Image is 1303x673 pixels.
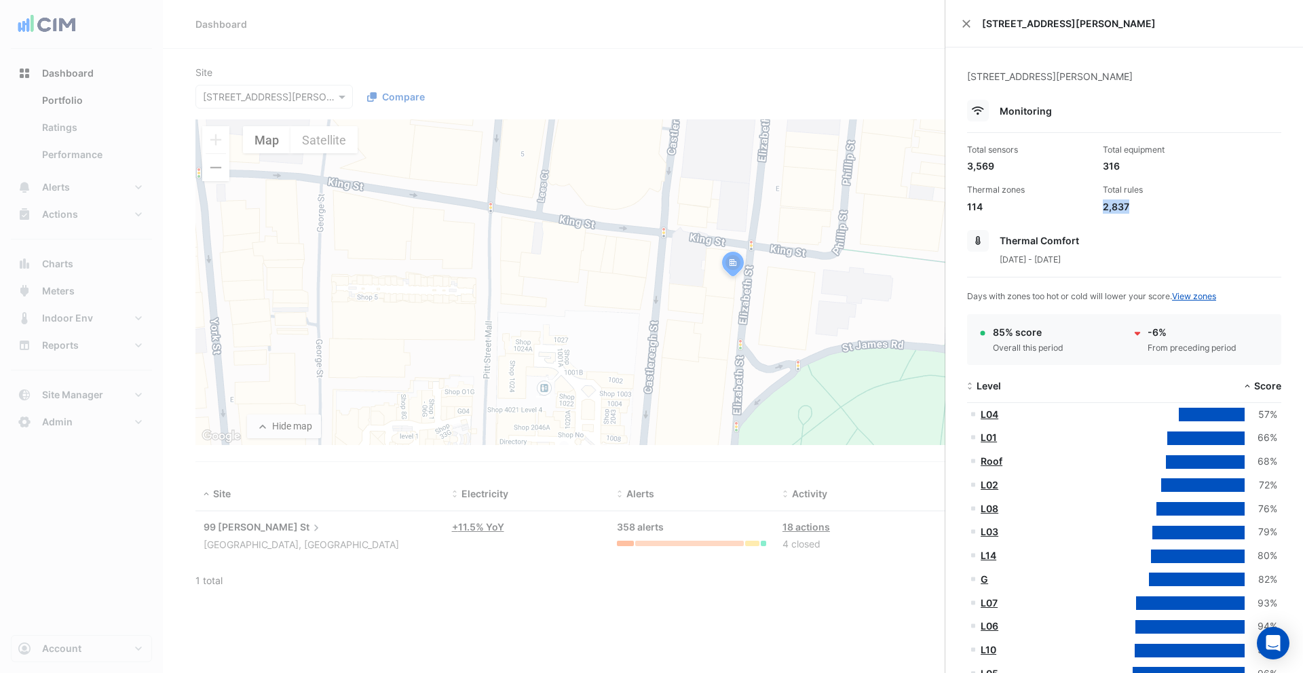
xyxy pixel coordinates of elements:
[1245,572,1277,588] div: 82%
[1245,596,1277,611] div: 93%
[1245,478,1277,493] div: 72%
[981,597,998,609] a: L07
[1245,619,1277,634] div: 94%
[981,550,996,561] a: L14
[981,573,988,585] a: G
[967,184,1092,196] div: Thermal zones
[1103,144,1228,156] div: Total equipment
[981,526,998,537] a: L03
[981,455,1002,467] a: Roof
[977,380,1001,391] span: Level
[1245,642,1277,658] div: 94%
[967,144,1092,156] div: Total sensors
[981,620,998,632] a: L06
[1245,407,1277,423] div: 57%
[1000,235,1079,246] span: Thermal Comfort
[1103,199,1228,214] div: 2,837
[967,159,1092,173] div: 3,569
[993,325,1063,339] div: 85% score
[967,199,1092,214] div: 114
[962,19,971,28] button: Close
[1245,501,1277,517] div: 76%
[1103,159,1228,173] div: 316
[1103,184,1228,196] div: Total rules
[967,291,1216,301] span: Days with zones too hot or cold will lower your score.
[1148,325,1236,339] div: -6%
[981,479,998,491] a: L02
[993,342,1063,354] div: Overall this period
[1000,254,1061,265] span: [DATE] - [DATE]
[1254,380,1281,391] span: Score
[1245,430,1277,446] div: 66%
[1245,524,1277,540] div: 79%
[981,431,997,443] a: L01
[1245,454,1277,469] div: 68%
[1257,627,1289,659] div: Open Intercom Messenger
[1245,548,1277,564] div: 80%
[967,69,1281,100] div: [STREET_ADDRESS][PERSON_NAME]
[981,408,998,420] a: L04
[1000,105,1052,117] span: Monitoring
[982,16,1287,31] span: [STREET_ADDRESS][PERSON_NAME]
[981,503,998,514] a: L08
[1148,342,1236,354] div: From preceding period
[981,644,996,655] a: L10
[1172,291,1216,301] a: View zones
